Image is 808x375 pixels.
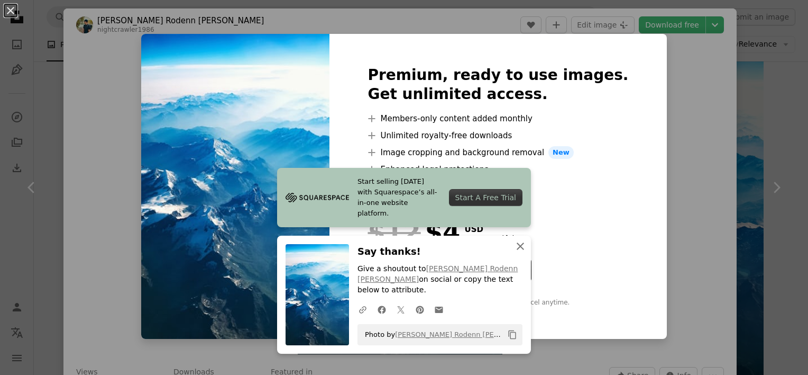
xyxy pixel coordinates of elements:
a: Share over email [429,299,448,320]
li: Unlimited royalty-free downloads [368,129,628,142]
img: file-1705255347840-230a6ab5bca9image [286,190,349,206]
a: Share on Facebook [372,299,391,320]
div: Start A Free Trial [449,189,522,206]
a: Start selling [DATE] with Squarespace’s all-in-one website platform.Start A Free Trial [277,168,531,227]
li: Enhanced legal protections [368,163,628,176]
h3: Say thanks! [357,244,522,260]
a: [PERSON_NAME] Rodenn [PERSON_NAME] [357,264,518,283]
a: [PERSON_NAME] Rodenn [PERSON_NAME] [395,331,539,338]
p: Give a shoutout to on social or copy the text below to attribute. [357,264,522,296]
span: Photo by on [360,326,503,343]
img: photo-1515266591878-f93e32bc5937 [141,34,329,339]
a: Share on Twitter [391,299,410,320]
h2: Premium, ready to use images. Get unlimited access. [368,66,628,104]
a: Share on Pinterest [410,299,429,320]
button: Copy to clipboard [503,326,521,344]
span: New [548,146,574,159]
li: Members-only content added monthly [368,112,628,125]
span: Start selling [DATE] with Squarespace’s all-in-one website platform. [357,176,440,219]
li: Image cropping and background removal [368,146,628,159]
